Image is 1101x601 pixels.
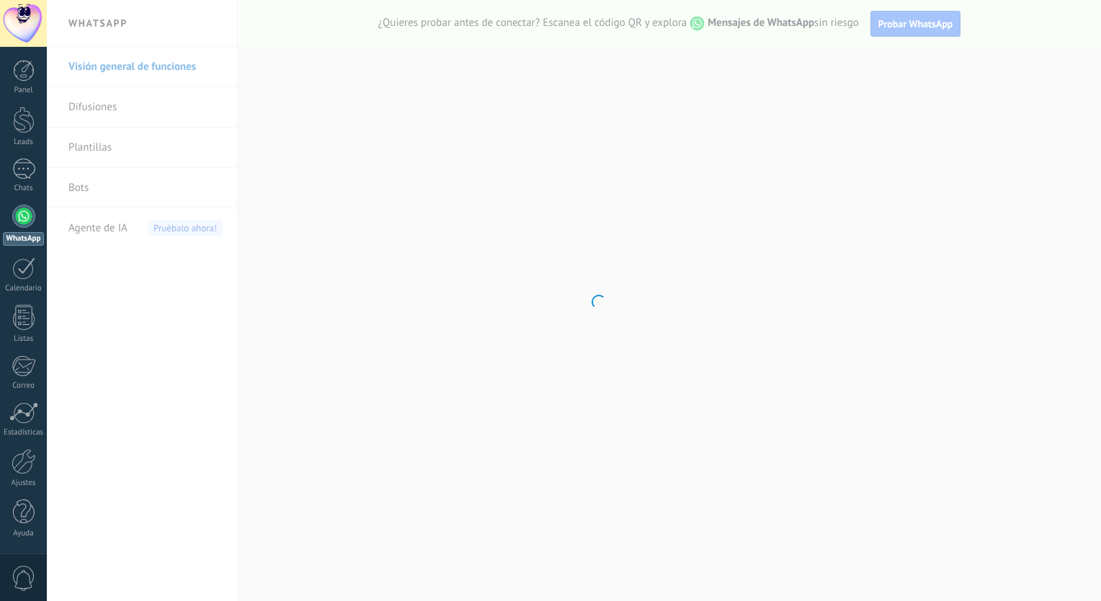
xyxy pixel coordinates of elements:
[3,184,45,193] div: Chats
[3,529,45,538] div: Ayuda
[3,478,45,488] div: Ajustes
[3,86,45,95] div: Panel
[3,232,44,246] div: WhatsApp
[3,381,45,391] div: Correo
[3,334,45,344] div: Listas
[3,138,45,147] div: Leads
[3,284,45,293] div: Calendario
[3,428,45,437] div: Estadísticas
